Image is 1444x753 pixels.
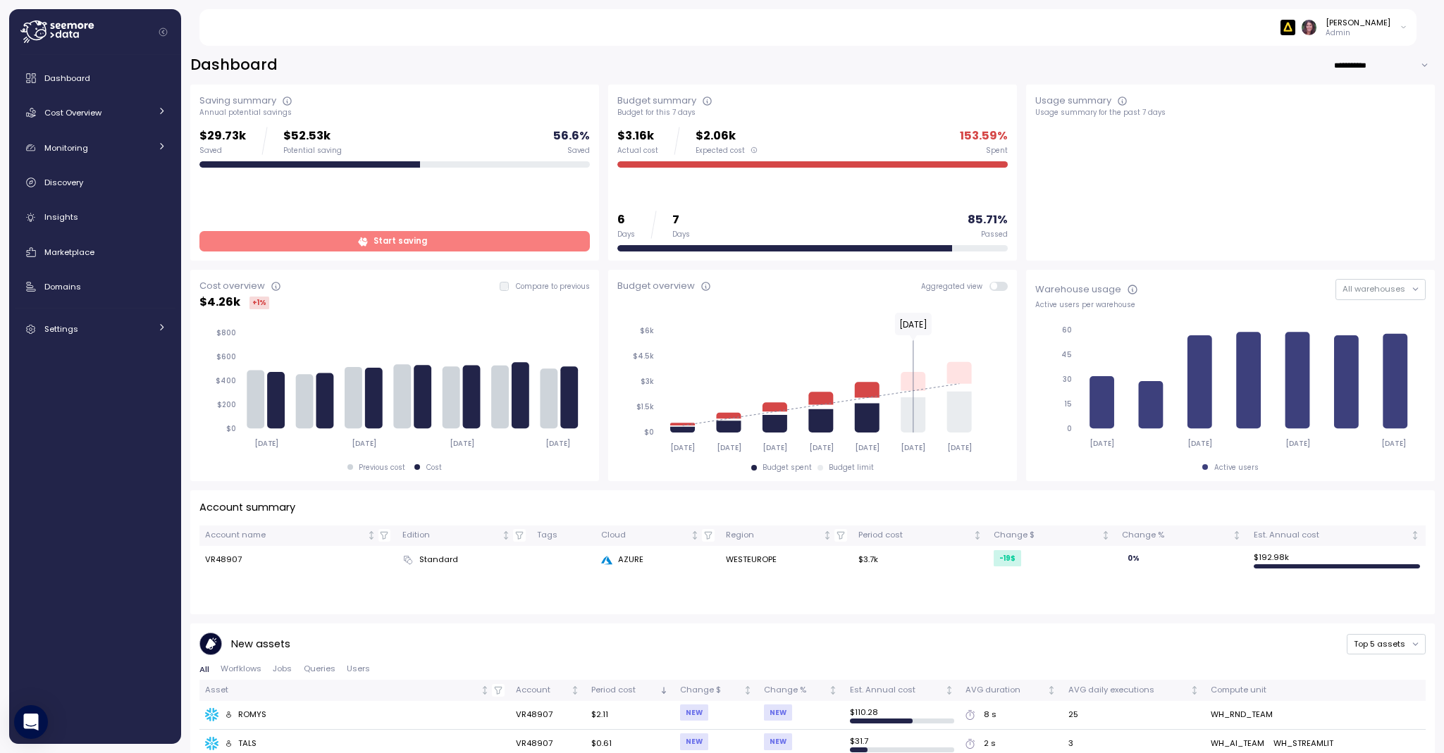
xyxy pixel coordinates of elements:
[450,439,475,448] tspan: [DATE]
[633,351,654,361] tspan: $4.5k
[968,211,1008,230] p: 85.71 %
[199,108,590,118] div: Annual potential savings
[15,238,175,266] a: Marketplace
[190,55,278,75] h2: Dashboard
[1214,463,1259,473] div: Active users
[537,529,589,542] div: Tags
[15,134,175,162] a: Monitoring
[758,680,844,700] th: Change %Not sorted
[986,146,1008,156] div: Spent
[15,273,175,301] a: Domains
[672,211,690,230] p: 7
[617,279,695,293] div: Budget overview
[988,525,1116,546] th: Change $Not sorted
[221,665,261,673] span: Worfklows
[1067,424,1072,433] tspan: 0
[1248,546,1426,574] td: $ 192.98k
[359,463,405,473] div: Previous cost
[947,443,972,452] tspan: [DATE]
[283,127,342,146] p: $52.53k
[690,530,700,540] div: Not sorted
[1190,685,1199,695] div: Not sorted
[644,428,654,437] tspan: $0
[1211,709,1273,721] div: WH_RND_TEAM
[225,709,267,721] div: ROMYS
[273,665,292,673] span: Jobs
[516,684,568,697] div: Account
[670,443,695,452] tspan: [DATE]
[1326,28,1390,38] p: Admin
[1211,738,1264,750] div: WH_AI_TEAM
[15,204,175,232] a: Insights
[347,665,370,673] span: Users
[984,709,996,721] div: 8 s
[516,282,590,292] p: Compare to previous
[44,247,94,258] span: Marketplace
[1232,530,1242,540] div: Not sorted
[1281,20,1295,35] img: 6628aa71fabf670d87b811be.PNG
[199,127,246,146] p: $29.73k
[828,685,838,695] div: Not sorted
[1347,634,1426,654] button: Top 5 assets
[960,680,1062,700] th: AVG durationNot sorted
[680,733,708,749] div: NEW
[1062,701,1205,730] td: 25
[617,230,635,239] div: Days
[199,94,276,108] div: Saving summary
[15,168,175,197] a: Discovery
[591,684,657,697] div: Period cost
[44,323,78,335] span: Settings
[764,704,792,721] div: NEW
[696,146,745,156] span: Expected cost
[716,443,741,452] tspan: [DATE]
[659,685,669,695] div: Sorted descending
[199,231,590,251] a: Start saving
[764,684,827,697] div: Change %
[1062,680,1205,700] th: AVG daily executionsNot sorted
[397,525,531,546] th: EditionNot sorted
[617,146,658,156] div: Actual cost
[586,680,674,700] th: Period costSorted descending
[720,546,853,574] td: WESTEUROPE
[44,73,90,84] span: Dashboard
[44,211,78,223] span: Insights
[853,546,988,574] td: $3.7k
[1116,525,1247,546] th: Change %Not sorted
[1254,529,1408,542] div: Est. Annual cost
[984,738,996,750] div: 2 s
[216,352,236,361] tspan: $600
[547,439,572,448] tspan: [DATE]
[199,279,265,293] div: Cost overview
[283,146,342,156] div: Potential saving
[601,554,715,566] div: AZURE
[1101,530,1111,540] div: Not sorted
[829,463,874,473] div: Budget limit
[225,738,257,750] div: TALS
[510,680,586,700] th: AccountNot sorted
[1410,530,1420,540] div: Not sorted
[402,529,500,542] div: Edition
[199,499,295,516] p: Account summary
[901,443,925,452] tspan: [DATE]
[480,685,490,695] div: Not sorted
[14,705,48,739] div: Open Intercom Messenger
[217,400,236,409] tspan: $200
[205,684,478,697] div: Asset
[254,439,279,448] tspan: [DATE]
[601,529,689,542] div: Cloud
[1211,684,1420,697] div: Compute unit
[973,530,982,540] div: Not sorted
[960,127,1008,146] p: 153.59 %
[1248,525,1426,546] th: Est. Annual costNot sorted
[1188,439,1213,448] tspan: [DATE]
[617,127,658,146] p: $3.16k
[764,733,792,749] div: NEW
[763,463,812,473] div: Budget spent
[921,282,989,291] span: Aggregated view
[1035,300,1426,310] div: Active users per warehouse
[763,443,787,452] tspan: [DATE]
[641,377,654,386] tspan: $3k
[44,142,88,154] span: Monitoring
[199,546,397,574] td: VR48907
[501,530,511,540] div: Not sorted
